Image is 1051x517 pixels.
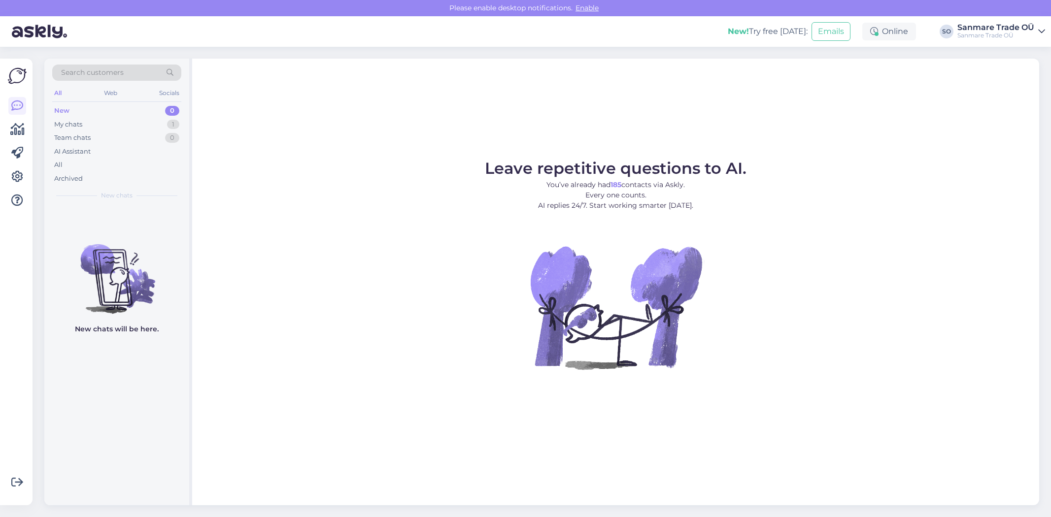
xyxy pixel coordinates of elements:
[812,22,850,41] button: Emails
[8,66,27,85] img: Askly Logo
[54,160,63,170] div: All
[54,106,69,116] div: New
[102,87,119,99] div: Web
[157,87,181,99] div: Socials
[862,23,916,40] div: Online
[610,180,621,189] b: 185
[44,226,189,315] img: No chats
[728,26,808,37] div: Try free [DATE]:
[54,174,83,184] div: Archived
[54,147,91,157] div: AI Assistant
[957,24,1045,39] a: Sanmare Trade OÜSanmare Trade OÜ
[527,219,705,396] img: No Chat active
[573,3,602,12] span: Enable
[167,120,179,129] div: 1
[75,324,159,334] p: New chats will be here.
[52,87,64,99] div: All
[728,27,749,36] b: New!
[54,120,82,129] div: My chats
[485,180,746,211] p: You’ve already had contacts via Askly. Every one counts. AI replies 24/7. Start working smarter [...
[101,191,133,200] span: New chats
[485,159,746,178] span: Leave repetitive questions to AI.
[165,106,179,116] div: 0
[957,32,1034,39] div: Sanmare Trade OÜ
[940,25,953,38] div: SO
[61,67,124,78] span: Search customers
[165,133,179,143] div: 0
[957,24,1034,32] div: Sanmare Trade OÜ
[54,133,91,143] div: Team chats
